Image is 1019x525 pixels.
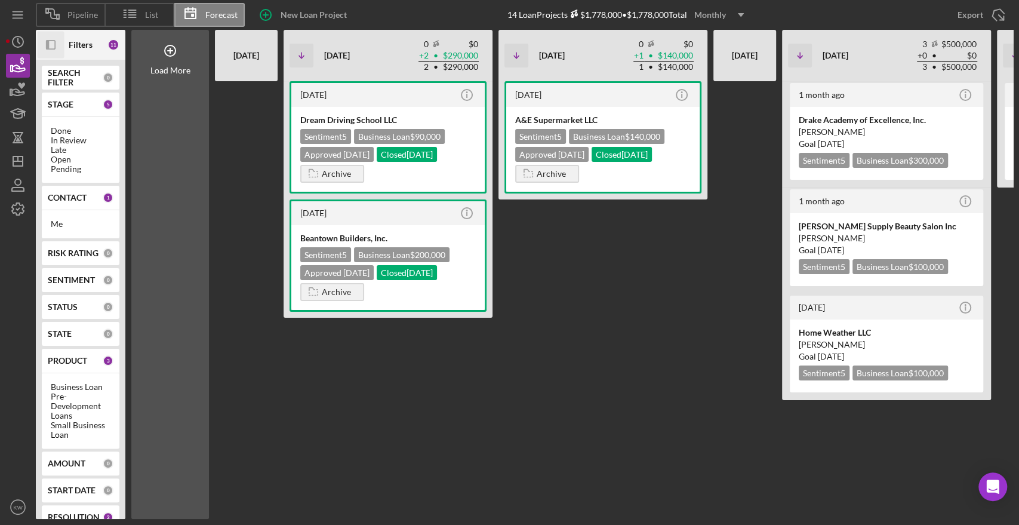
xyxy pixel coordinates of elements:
[852,259,948,274] div: Business Loan $100,000
[958,3,983,27] div: Export
[442,39,479,50] td: $0
[818,245,844,255] time: 09/30/2025
[48,459,85,468] b: AMOUNT
[48,248,98,258] b: RISK RATING
[799,351,844,361] span: Goal
[48,329,72,339] b: STATE
[823,50,848,60] b: [DATE]
[377,147,437,162] div: Closed [DATE]
[51,126,110,136] div: Done
[281,3,347,27] div: New Loan Project
[941,62,977,73] td: $500,000
[150,66,190,75] div: Load More
[647,52,654,60] span: •
[931,63,938,71] span: •
[946,3,1013,27] button: Export
[300,165,364,183] button: Archive
[799,114,974,126] div: Drake Academy of Excellence, Inc.
[719,35,770,76] div: [DATE]
[103,99,113,110] div: 5
[978,472,1007,501] div: Open Intercom Messenger
[799,220,974,232] div: [PERSON_NAME] Supply Beauty Salon Inc
[145,10,158,20] span: List
[51,420,110,440] div: Small Business Loan
[377,265,437,280] div: Closed [DATE]
[504,81,701,194] a: [DATE]A&E Supermarket LLCSentiment5Business Loan$140,000Approved [DATE]Closed[DATE]Archive
[442,62,479,73] td: $290,000
[48,275,95,285] b: SENTIMENT
[13,504,23,511] text: KW
[917,50,928,62] td: + 0
[103,458,113,469] div: 0
[432,52,439,60] span: •
[418,39,429,50] td: 0
[322,283,351,301] div: Archive
[799,259,849,274] div: Sentiment 5
[69,40,93,50] b: Filters
[290,81,487,194] a: [DATE]Dream Driving School LLCSentiment5Business Loan$90,000Approved [DATE]Closed[DATE]Archive
[657,62,694,73] td: $140,000
[300,147,374,162] div: Approved [DATE]
[515,129,566,144] div: Sentiment 5
[568,10,622,20] div: $1,778,000
[633,50,644,62] td: + 1
[48,356,87,366] b: PRODUCT
[51,155,110,164] div: Open
[322,165,351,183] div: Archive
[799,139,844,149] span: Goal
[569,129,664,144] div: Business Loan $140,000
[290,199,487,312] a: [DATE]Beantown Builders, Inc.Sentiment5Business Loan$200,000Approved [DATE]Closed[DATE]Archive
[251,3,359,27] button: New Loan Project
[48,512,100,522] b: RESOLUTION
[51,219,110,229] div: Me
[799,196,845,206] time: 2025-07-16 15:19
[103,275,113,285] div: 0
[103,192,113,203] div: 1
[51,382,110,392] div: Business Loan
[418,50,429,62] td: + 2
[67,10,98,20] span: Pipeline
[418,62,429,73] td: 2
[51,392,110,420] div: Pre-Development Loans
[941,39,977,50] td: $500,000
[300,265,374,280] div: Approved [DATE]
[818,139,844,149] time: 09/30/2025
[48,486,96,495] b: START DATE
[799,232,974,244] div: [PERSON_NAME]
[799,153,849,168] div: Sentiment 5
[788,81,985,182] a: 1 month agoDrake Academy of Excellence, Inc.[PERSON_NAME]Goal [DATE]Sentiment5Business Loan$300,000
[852,153,948,168] div: Business Loan $300,000
[51,136,110,145] div: In Review
[103,355,113,366] div: 3
[799,327,974,339] div: Home Weather LLC
[852,366,948,380] div: Business Loan $100,000
[788,188,985,288] a: 1 month ago[PERSON_NAME] Supply Beauty Salon Inc[PERSON_NAME]Goal [DATE]Sentiment5Business Loan$1...
[103,512,113,523] div: 2
[799,302,825,312] time: 2025-06-03 18:06
[103,72,113,83] div: 0
[633,39,644,50] td: 0
[647,63,654,71] span: •
[515,165,579,183] button: Archive
[103,248,113,259] div: 0
[507,6,751,24] div: 14 Loan Projects • $1,778,000 Total
[799,339,974,351] div: [PERSON_NAME]
[205,10,238,20] span: Forecast
[941,50,977,62] td: $0
[48,193,87,202] b: CONTACT
[324,50,350,60] b: [DATE]
[300,283,364,301] button: Archive
[515,114,691,126] div: A&E Supermarket LLC
[221,35,272,76] div: [DATE]
[103,302,113,312] div: 0
[300,129,351,144] div: Sentiment 5
[300,90,327,100] time: 2025-06-25 15:31
[300,114,476,126] div: Dream Driving School LLC
[51,164,110,174] div: Pending
[103,328,113,339] div: 0
[354,247,450,262] div: Business Loan $200,000
[6,495,30,519] button: KW
[799,126,974,138] div: [PERSON_NAME]
[432,63,439,71] span: •
[537,165,566,183] div: Archive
